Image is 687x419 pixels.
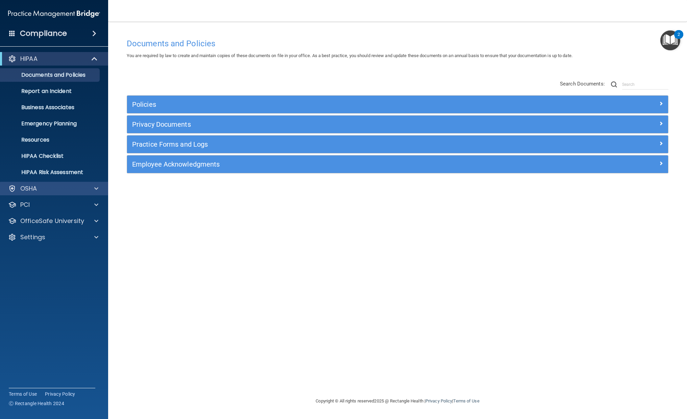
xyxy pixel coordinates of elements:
a: Terms of Use [9,391,37,397]
h4: Compliance [20,29,67,38]
p: OSHA [20,184,37,193]
p: Emergency Planning [4,120,97,127]
img: PMB logo [8,7,100,21]
h5: Privacy Documents [132,121,528,128]
a: PCI [8,201,98,209]
div: Copyright © All rights reserved 2025 @ Rectangle Health | | [274,390,521,412]
a: Terms of Use [453,398,479,403]
a: Privacy Policy [45,391,75,397]
h4: Documents and Policies [127,39,668,48]
div: 2 [678,34,680,43]
a: Policies [132,99,663,110]
h5: Practice Forms and Logs [132,141,528,148]
a: HIPAA [8,55,98,63]
p: Documents and Policies [4,72,97,78]
p: Report an Incident [4,88,97,95]
a: Practice Forms and Logs [132,139,663,150]
h5: Employee Acknowledgments [132,161,528,168]
p: HIPAA [20,55,38,63]
p: Business Associates [4,104,97,111]
h5: Policies [132,101,528,108]
a: OfficeSafe University [8,217,98,225]
p: Resources [4,137,97,143]
a: Privacy Policy [425,398,452,403]
p: Settings [20,233,45,241]
a: Employee Acknowledgments [132,159,663,170]
a: Settings [8,233,98,241]
button: Open Resource Center, 2 new notifications [660,30,680,50]
span: Search Documents: [560,81,605,87]
p: HIPAA Checklist [4,153,97,159]
span: You are required by law to create and maintain copies of these documents on file in your office. ... [127,53,572,58]
p: PCI [20,201,30,209]
input: Search [622,79,668,90]
a: OSHA [8,184,98,193]
p: OfficeSafe University [20,217,84,225]
p: HIPAA Risk Assessment [4,169,97,176]
img: ic-search.3b580494.png [611,81,617,88]
a: Privacy Documents [132,119,663,130]
iframe: Drift Widget Chat Controller [570,371,679,398]
span: Ⓒ Rectangle Health 2024 [9,400,64,407]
